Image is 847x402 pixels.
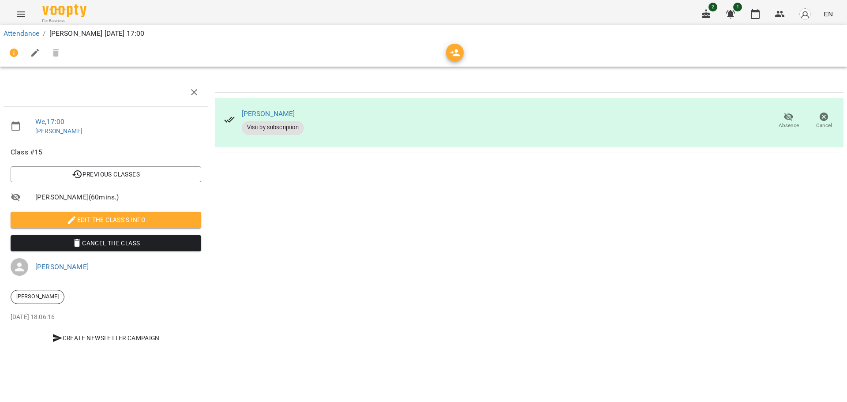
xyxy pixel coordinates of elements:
span: Class #15 [11,147,201,158]
img: Voopty Logo [42,4,86,17]
span: Cancel [816,122,832,129]
button: Create Newsletter Campaign [11,330,201,346]
a: Attendance [4,29,39,38]
button: Cancel the class [11,235,201,251]
span: [PERSON_NAME] [11,293,64,301]
span: Edit the class's Info [18,214,194,225]
span: Absence [779,122,799,129]
a: [PERSON_NAME] [35,128,82,135]
span: Create Newsletter Campaign [14,333,198,343]
a: We , 17:00 [35,117,64,126]
p: [DATE] 18:06:16 [11,313,201,322]
button: Menu [11,4,32,25]
nav: breadcrumb [4,28,843,39]
button: Cancel [806,109,842,133]
p: [PERSON_NAME] [DATE] 17:00 [49,28,145,39]
img: avatar_s.png [799,8,811,20]
span: For Business [42,18,86,24]
button: Previous Classes [11,166,201,182]
a: [PERSON_NAME] [242,109,295,118]
span: Previous Classes [18,169,194,180]
span: 2 [708,3,717,11]
span: Visit by subscription [242,124,304,131]
span: [PERSON_NAME] ( 60 mins. ) [35,192,201,203]
span: 1 [733,3,742,11]
span: Cancel the class [18,238,194,248]
div: [PERSON_NAME] [11,290,64,304]
button: EN [820,6,836,22]
span: EN [824,9,833,19]
a: [PERSON_NAME] [35,263,89,271]
button: Edit the class's Info [11,212,201,228]
li: / [43,28,45,39]
button: Absence [771,109,806,133]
